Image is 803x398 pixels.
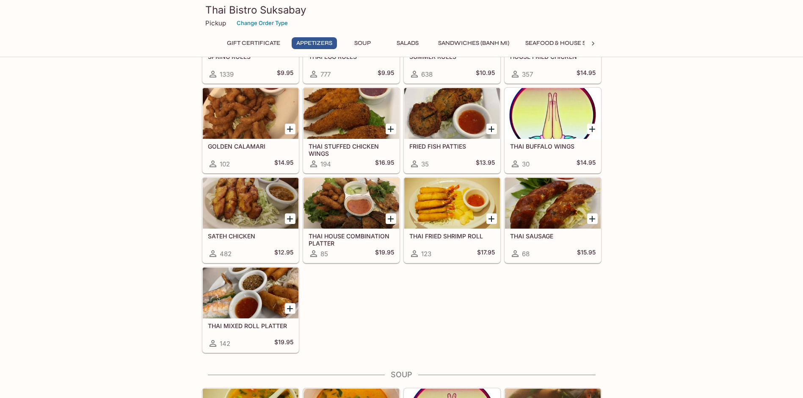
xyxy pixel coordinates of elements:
[409,143,495,150] h5: FRIED FISH PATTIES
[477,249,495,259] h5: $17.95
[205,19,226,27] p: Pickup
[285,303,295,314] button: Add THAI MIXED ROLL PLATTER
[274,249,293,259] h5: $12.95
[208,322,293,329] h5: THAI MIXED ROLL PLATTER
[386,124,396,134] button: Add THAI STUFFED CHICKEN WINGS
[577,159,596,169] h5: $14.95
[344,37,382,49] button: Soup
[409,232,495,240] h5: THAI FRIED SHRIMP ROLL
[486,124,497,134] button: Add FRIED FISH PATTIES
[304,88,399,139] div: THAI STUFFED CHICKEN WINGS
[505,88,601,173] a: THAI BUFFALO WINGS30$14.95
[222,37,285,49] button: Gift Certificate
[303,177,400,263] a: THAI HOUSE COMBINATION PLATTER85$19.95
[309,143,394,157] h5: THAI STUFFED CHICKEN WINGS
[205,3,598,17] h3: Thai Bistro Suksabay
[510,143,596,150] h5: THAI BUFFALO WINGS
[220,70,234,78] span: 1339
[320,160,331,168] span: 194
[303,88,400,173] a: THAI STUFFED CHICKEN WINGS194$16.95
[320,70,331,78] span: 777
[203,178,298,229] div: SATEH CHICKEN
[285,213,295,224] button: Add SATEH CHICKEN
[522,250,530,258] span: 68
[486,213,497,224] button: Add THAI FRIED SHRIMP ROLL
[220,160,230,168] span: 102
[203,268,298,318] div: THAI MIXED ROLL PLATTER
[285,124,295,134] button: Add GOLDEN CALAMARI
[389,37,427,49] button: Salads
[404,88,500,139] div: FRIED FISH PATTIES
[505,178,601,229] div: THAI SAUSAGE
[378,69,394,79] h5: $9.95
[208,143,293,150] h5: GOLDEN CALAMARI
[233,17,292,30] button: Change Order Type
[577,249,596,259] h5: $15.95
[202,177,299,263] a: SATEH CHICKEN482$12.95
[277,69,293,79] h5: $9.95
[476,69,495,79] h5: $10.95
[292,37,337,49] button: Appetizers
[208,232,293,240] h5: SATEH CHICKEN
[404,177,500,263] a: THAI FRIED SHRIMP ROLL123$17.95
[320,250,328,258] span: 85
[421,70,433,78] span: 638
[202,370,602,379] h4: Soup
[476,159,495,169] h5: $13.95
[521,37,615,49] button: Seafood & House Specials
[404,178,500,229] div: THAI FRIED SHRIMP ROLL
[421,250,431,258] span: 123
[274,159,293,169] h5: $14.95
[522,160,530,168] span: 30
[202,267,299,353] a: THAI MIXED ROLL PLATTER142$19.95
[577,69,596,79] h5: $14.95
[304,178,399,229] div: THAI HOUSE COMBINATION PLATTER
[203,88,298,139] div: GOLDEN CALAMARI
[510,232,596,240] h5: THAI SAUSAGE
[274,338,293,348] h5: $19.95
[505,88,601,139] div: THAI BUFFALO WINGS
[421,160,429,168] span: 35
[587,213,598,224] button: Add THAI SAUSAGE
[587,124,598,134] button: Add THAI BUFFALO WINGS
[375,249,394,259] h5: $19.95
[505,177,601,263] a: THAI SAUSAGE68$15.95
[522,70,533,78] span: 357
[404,88,500,173] a: FRIED FISH PATTIES35$13.95
[309,232,394,246] h5: THAI HOUSE COMBINATION PLATTER
[433,37,514,49] button: Sandwiches (Banh Mi)
[220,250,232,258] span: 482
[375,159,394,169] h5: $16.95
[220,340,230,348] span: 142
[202,88,299,173] a: GOLDEN CALAMARI102$14.95
[386,213,396,224] button: Add THAI HOUSE COMBINATION PLATTER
